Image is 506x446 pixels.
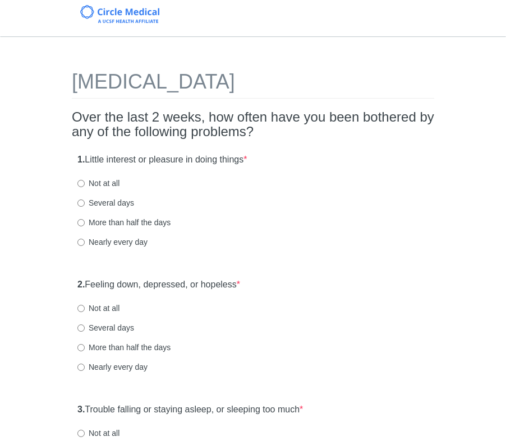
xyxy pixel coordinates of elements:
[72,71,434,99] h1: [MEDICAL_DATA]
[77,344,85,351] input: More than half the days
[77,342,171,353] label: More than half the days
[77,178,119,189] label: Not at all
[77,180,85,187] input: Not at all
[77,430,85,437] input: Not at all
[77,428,119,439] label: Not at all
[77,239,85,246] input: Nearly every day
[77,236,148,248] label: Nearly every day
[77,403,303,416] label: Trouble falling or staying asleep, or sleeping too much
[77,280,85,289] strong: 2.
[77,303,119,314] label: Not at all
[77,361,148,373] label: Nearly every day
[77,305,85,312] input: Not at all
[77,324,85,332] input: Several days
[77,278,240,291] label: Feeling down, depressed, or hopeless
[77,199,85,207] input: Several days
[77,405,85,414] strong: 3.
[77,322,134,333] label: Several days
[77,197,134,208] label: Several days
[77,155,85,164] strong: 1.
[72,110,434,140] h2: Over the last 2 weeks, how often have you been bothered by any of the following problems?
[77,154,247,166] label: Little interest or pleasure in doing things
[77,364,85,371] input: Nearly every day
[77,219,85,226] input: More than half the days
[77,217,171,228] label: More than half the days
[80,5,159,23] img: Circle Medical Logo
